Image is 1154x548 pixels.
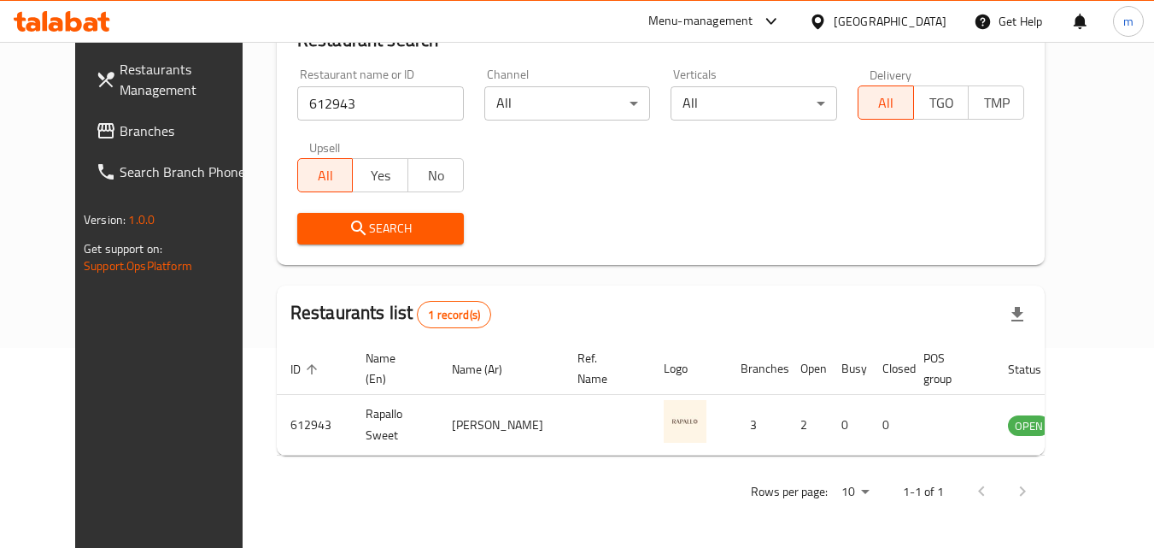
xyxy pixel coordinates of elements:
[84,209,126,231] span: Version:
[913,85,969,120] button: TGO
[870,68,912,80] label: Delivery
[1008,415,1050,436] div: OPEN
[290,300,491,328] h2: Restaurants list
[865,91,907,115] span: All
[311,218,450,239] span: Search
[277,343,1143,456] table: enhanced table
[787,395,828,456] td: 2
[418,307,490,323] span: 1 record(s)
[82,49,268,110] a: Restaurants Management
[452,359,524,380] span: Name (Ar)
[903,481,944,503] p: 1-1 of 1
[858,85,914,120] button: All
[277,395,352,456] td: 612943
[82,151,268,192] a: Search Branch Phone
[84,255,192,277] a: Support.OpsPlatform
[727,343,787,395] th: Branches
[664,400,706,443] img: Rapallo Sweet
[297,158,354,192] button: All
[1123,12,1133,31] span: m
[828,395,869,456] td: 0
[297,27,1024,53] h2: Restaurant search
[352,395,438,456] td: Rapallo Sweet
[828,343,869,395] th: Busy
[352,158,408,192] button: Yes
[650,343,727,395] th: Logo
[309,141,341,153] label: Upsell
[120,59,255,100] span: Restaurants Management
[366,348,418,389] span: Name (En)
[290,359,323,380] span: ID
[923,348,974,389] span: POS group
[648,11,753,32] div: Menu-management
[835,480,876,505] div: Rows per page:
[1008,359,1063,380] span: Status
[787,343,828,395] th: Open
[297,86,464,121] input: Search for restaurant name or ID..
[869,343,910,395] th: Closed
[360,163,401,188] span: Yes
[997,294,1038,335] div: Export file
[671,86,837,121] div: All
[438,395,564,456] td: [PERSON_NAME]
[82,110,268,151] a: Branches
[120,121,255,141] span: Branches
[84,238,162,260] span: Get support on:
[305,163,347,188] span: All
[577,348,630,389] span: Ref. Name
[921,91,963,115] span: TGO
[751,481,828,503] p: Rows per page:
[727,395,787,456] td: 3
[1008,416,1050,436] span: OPEN
[834,12,946,31] div: [GEOGRAPHIC_DATA]
[407,158,464,192] button: No
[415,163,457,188] span: No
[128,209,155,231] span: 1.0.0
[975,91,1017,115] span: TMP
[484,86,651,121] div: All
[297,213,464,245] button: Search
[968,85,1024,120] button: TMP
[120,162,255,182] span: Search Branch Phone
[869,395,910,456] td: 0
